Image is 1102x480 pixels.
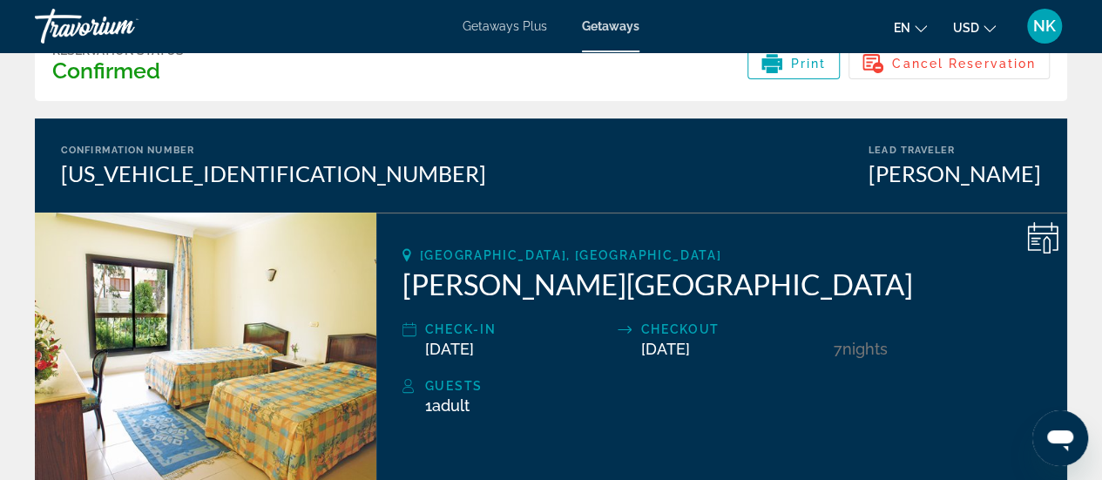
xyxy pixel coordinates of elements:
div: Check-In [425,319,610,340]
span: [GEOGRAPHIC_DATA], [GEOGRAPHIC_DATA] [420,248,721,262]
span: [DATE] [640,340,689,358]
div: Lead Traveler [869,145,1041,156]
button: Change currency [953,15,996,40]
span: Nights [842,340,888,358]
h3: Confirmed [52,57,184,84]
h2: [PERSON_NAME][GEOGRAPHIC_DATA] [402,267,1041,301]
a: Getaways [582,19,639,33]
div: Guests [425,375,1041,396]
span: USD [953,21,979,35]
span: 1 [425,396,470,415]
button: User Menu [1022,8,1067,44]
span: Print [791,57,827,71]
span: NK [1033,17,1056,35]
div: [US_VEHICLE_IDENTIFICATION_NUMBER] [61,160,486,186]
span: en [894,21,910,35]
div: Checkout [640,319,825,340]
span: Adult [432,396,470,415]
span: Cancel Reservation [892,57,1036,71]
div: [PERSON_NAME] [869,160,1041,186]
iframe: Button to launch messaging window [1032,410,1088,466]
span: [DATE] [425,340,474,358]
a: Cancel Reservation [848,51,1050,71]
a: Getaways Plus [463,19,547,33]
button: Change language [894,15,927,40]
a: Travorium [35,3,209,49]
button: Print [747,48,841,79]
span: 7 [834,340,842,358]
div: Confirmation Number [61,145,486,156]
button: Cancel Reservation [848,48,1050,79]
